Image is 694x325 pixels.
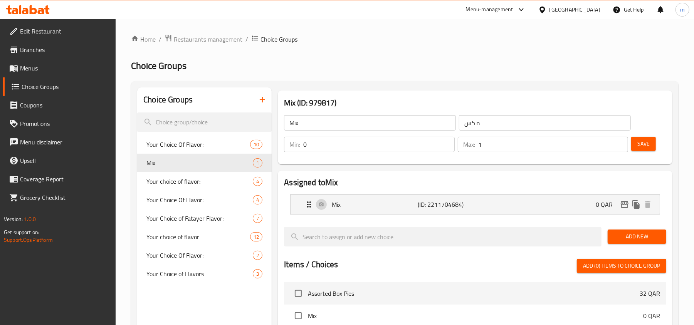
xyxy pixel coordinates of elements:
h2: Assigned to Mix [284,177,666,188]
span: Choice Groups [22,82,110,91]
span: Get support on: [4,227,39,237]
div: Your Choice of Flavors3 [137,265,272,283]
a: Edit Restaurant [3,22,116,40]
span: Restaurants management [174,35,242,44]
button: edit [619,199,630,210]
a: Menus [3,59,116,77]
input: search [284,227,602,246]
span: Coupons [20,101,110,110]
span: Your choice of flavor: [146,177,253,186]
p: 32 QAR [640,289,660,298]
span: Your Choice Of Flavor: [146,140,250,149]
span: 2 [253,252,262,259]
div: Choices [253,269,262,278]
span: 12 [250,233,262,241]
span: Upsell [20,156,110,165]
span: Add (0) items to choice group [583,261,660,271]
span: Version: [4,214,23,224]
span: Your choice of flavor [146,232,250,241]
div: Your choice of flavor:4 [137,172,272,191]
span: Mix [308,311,643,320]
button: Add (0) items to choice group [577,259,666,273]
button: delete [642,199,654,210]
span: Your Choice Of Flavor: [146,251,253,260]
a: Home [131,35,156,44]
div: Expand [291,195,660,214]
input: search [137,112,272,132]
div: Your Choice of Fatayer Flavor:7 [137,209,272,228]
li: / [245,35,248,44]
div: Your Choice Of Flavor:2 [137,246,272,265]
p: 0 QAR [596,200,619,209]
h2: Items / Choices [284,259,338,270]
a: Upsell [3,151,116,170]
span: m [680,5,685,14]
div: Choices [250,140,262,149]
span: 4 [253,178,262,185]
button: duplicate [630,199,642,210]
p: Min: [289,140,300,149]
span: Grocery Checklist [20,193,110,202]
div: Choices [253,195,262,204]
span: Select choice [290,308,306,324]
span: Promotions [20,119,110,128]
div: Your Choice Of Flavor:10 [137,135,272,154]
a: Support.OpsPlatform [4,235,53,245]
button: Save [631,137,656,151]
a: Menu disclaimer [3,133,116,151]
span: Your Choice of Flavors [146,269,253,278]
span: Assorted Box Pies [308,289,640,298]
p: Mix [332,200,418,209]
div: Choices [250,232,262,241]
div: Choices [253,177,262,186]
h2: Choice Groups [143,94,193,106]
span: Branches [20,45,110,54]
div: Menu-management [466,5,513,14]
span: Your Choice Of Flavor: [146,195,253,204]
span: 4 [253,196,262,204]
a: Coverage Report [3,170,116,188]
div: [GEOGRAPHIC_DATA] [549,5,600,14]
a: Restaurants management [165,34,242,44]
div: Your Choice Of Flavor:4 [137,191,272,209]
span: 7 [253,215,262,222]
span: Mix [146,158,253,168]
button: Add New [608,230,666,244]
span: Save [637,139,650,149]
div: Mix1 [137,154,272,172]
span: Choice Groups [131,57,187,74]
span: Choice Groups [260,35,297,44]
div: Your choice of flavor12 [137,228,272,246]
p: (ID: 2211704684) [418,200,476,209]
span: Your Choice of Fatayer Flavor: [146,214,253,223]
span: Menus [20,64,110,73]
div: Choices [253,158,262,168]
span: Add New [614,232,660,241]
span: 3 [253,270,262,278]
span: Menu disclaimer [20,137,110,147]
span: 10 [250,141,262,148]
li: Expand [284,191,666,218]
span: 1.0.0 [24,214,36,224]
a: Coupons [3,96,116,114]
h3: Mix (ID: 979817) [284,97,666,109]
a: Promotions [3,114,116,133]
span: Coverage Report [20,174,110,184]
li: / [159,35,161,44]
span: 1 [253,159,262,167]
p: 0 QAR [643,311,660,320]
a: Grocery Checklist [3,188,116,207]
div: Choices [253,214,262,223]
div: Choices [253,251,262,260]
p: Max: [463,140,475,149]
span: Edit Restaurant [20,27,110,36]
nav: breadcrumb [131,34,679,44]
a: Choice Groups [3,77,116,96]
a: Branches [3,40,116,59]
